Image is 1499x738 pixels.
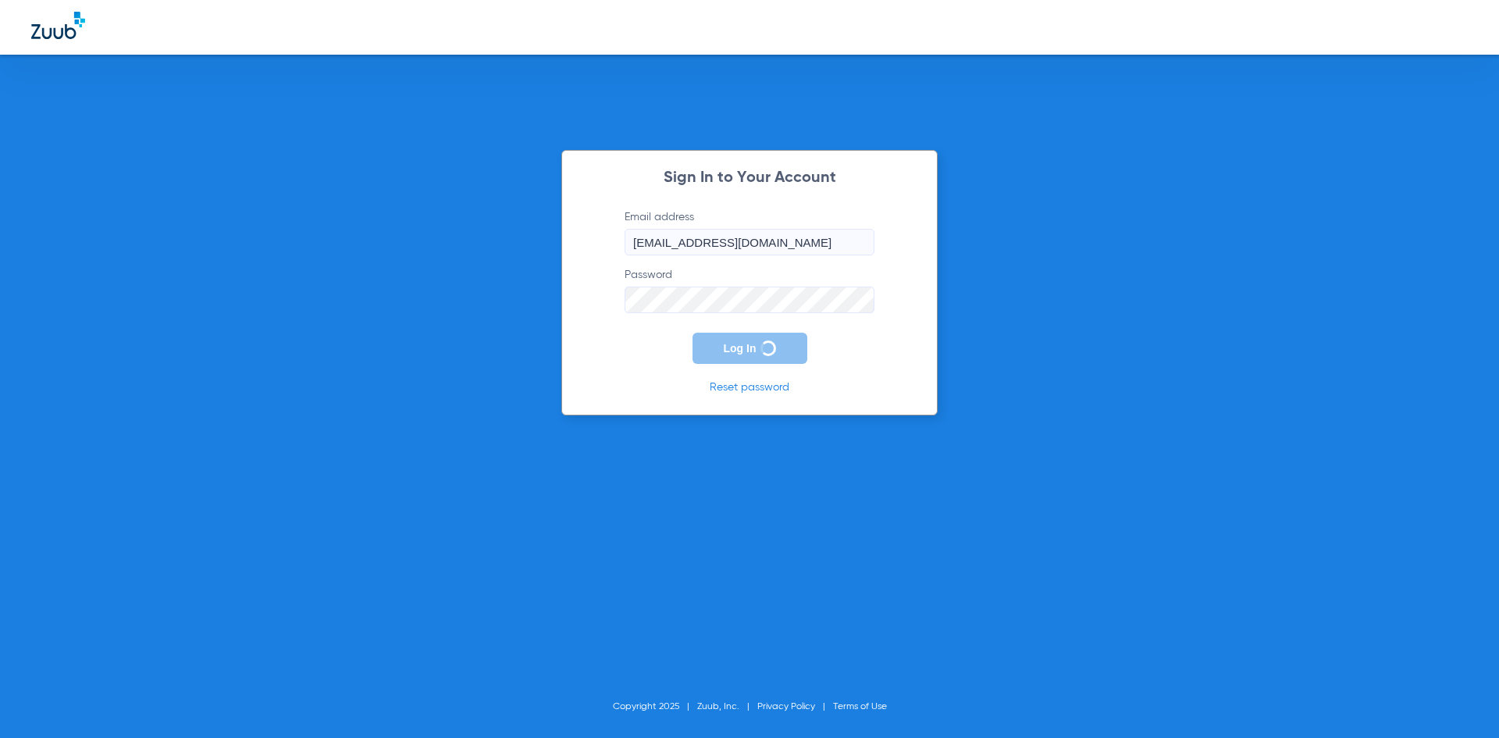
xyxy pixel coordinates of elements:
[724,342,757,355] span: Log In
[833,702,887,711] a: Terms of Use
[31,12,85,39] img: Zuub Logo
[1421,663,1499,738] iframe: Chat Widget
[757,702,815,711] a: Privacy Policy
[625,209,874,255] label: Email address
[625,267,874,313] label: Password
[601,170,898,186] h2: Sign In to Your Account
[613,699,697,715] li: Copyright 2025
[697,699,757,715] li: Zuub, Inc.
[625,229,874,255] input: Email address
[710,382,789,393] a: Reset password
[693,333,807,364] button: Log In
[625,287,874,313] input: Password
